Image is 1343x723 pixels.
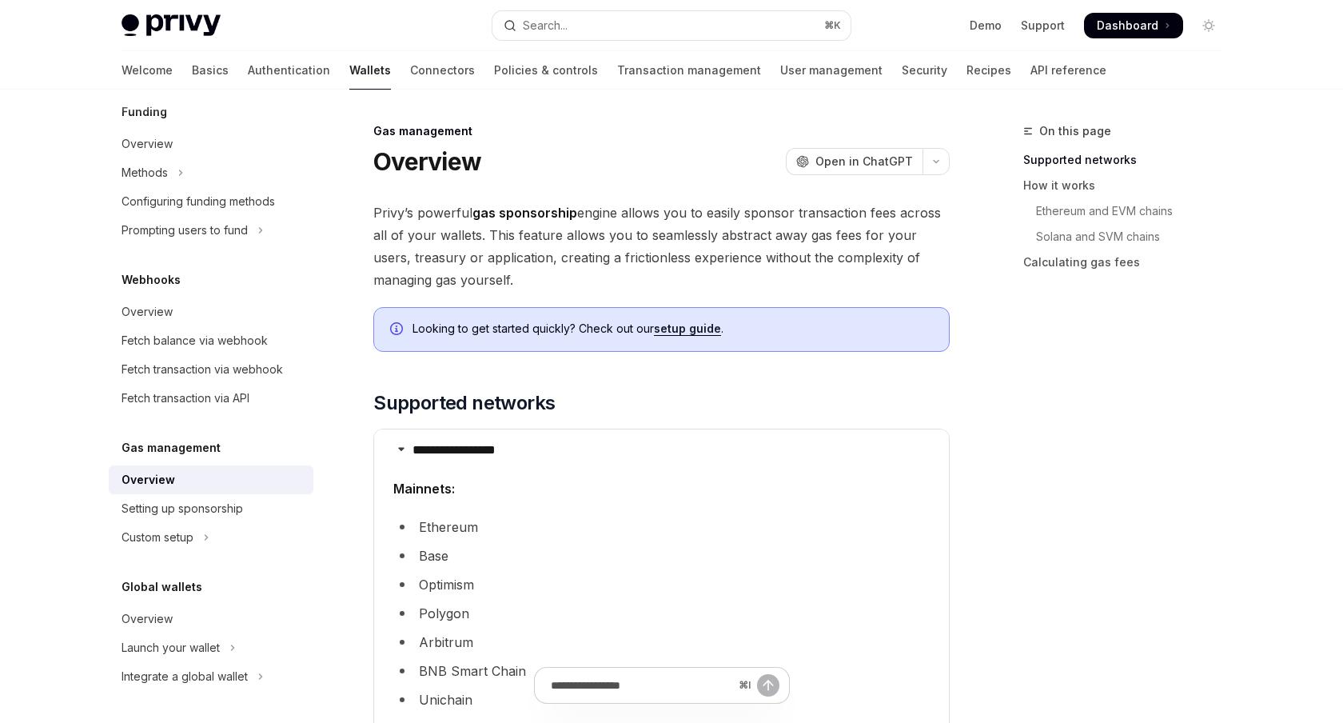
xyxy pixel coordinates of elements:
[122,360,283,379] div: Fetch transaction via webhook
[122,14,221,37] img: light logo
[122,438,221,457] h5: Gas management
[109,187,313,216] a: Configuring funding methods
[902,51,947,90] a: Security
[122,667,248,686] div: Integrate a global wallet
[393,481,455,497] strong: Mainnets:
[122,302,173,322] div: Overview
[786,148,923,175] button: Open in ChatGPT
[492,11,851,40] button: Open search
[109,633,313,662] button: Toggle Launch your wallet section
[122,134,173,154] div: Overview
[1084,13,1183,38] a: Dashboard
[617,51,761,90] a: Transaction management
[824,19,841,32] span: ⌘ K
[122,221,248,240] div: Prompting users to fund
[109,494,313,523] a: Setting up sponsorship
[373,390,555,416] span: Supported networks
[373,202,950,291] span: Privy’s powerful engine allows you to easily sponsor transaction fees across all of your wallets....
[109,298,313,326] a: Overview
[1039,122,1111,141] span: On this page
[122,389,249,408] div: Fetch transaction via API
[1021,18,1065,34] a: Support
[122,270,181,290] h5: Webhooks
[654,322,721,336] a: setup guide
[122,528,193,547] div: Custom setup
[109,605,313,633] a: Overview
[494,51,598,90] a: Policies & controls
[109,355,313,384] a: Fetch transaction via webhook
[1196,13,1221,38] button: Toggle dark mode
[109,158,313,187] button: Toggle Methods section
[410,51,475,90] a: Connectors
[1023,173,1234,198] a: How it works
[109,662,313,691] button: Toggle Integrate a global wallet section
[1023,224,1234,250] a: Solana and SVM chains
[122,577,202,597] h5: Global wallets
[966,51,1011,90] a: Recipes
[109,326,313,355] a: Fetch balance via webhook
[122,609,173,629] div: Overview
[122,499,243,518] div: Setting up sponsorship
[373,147,481,176] h1: Overview
[122,163,168,182] div: Methods
[551,668,732,703] input: Ask a question...
[815,154,913,170] span: Open in ChatGPT
[393,545,930,567] li: Base
[373,123,950,139] div: Gas management
[780,51,883,90] a: User management
[109,216,313,245] button: Toggle Prompting users to fund section
[192,51,229,90] a: Basics
[122,331,268,350] div: Fetch balance via webhook
[393,516,930,538] li: Ethereum
[248,51,330,90] a: Authentication
[412,321,933,337] span: Looking to get started quickly? Check out our .
[390,322,406,338] svg: Info
[1097,18,1158,34] span: Dashboard
[1023,147,1234,173] a: Supported networks
[109,465,313,494] a: Overview
[393,602,930,625] li: Polygon
[393,660,930,682] li: BNB Smart Chain
[472,205,577,221] strong: gas sponsorship
[523,16,568,35] div: Search...
[1023,198,1234,224] a: Ethereum and EVM chains
[349,51,391,90] a: Wallets
[109,523,313,552] button: Toggle Custom setup section
[122,192,275,211] div: Configuring funding methods
[122,638,220,657] div: Launch your wallet
[122,51,173,90] a: Welcome
[757,674,779,697] button: Send message
[122,470,175,489] div: Overview
[393,573,930,596] li: Optimism
[1023,250,1234,275] a: Calculating gas fees
[1030,51,1106,90] a: API reference
[109,130,313,158] a: Overview
[970,18,1002,34] a: Demo
[393,631,930,653] li: Arbitrum
[109,384,313,413] a: Fetch transaction via API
